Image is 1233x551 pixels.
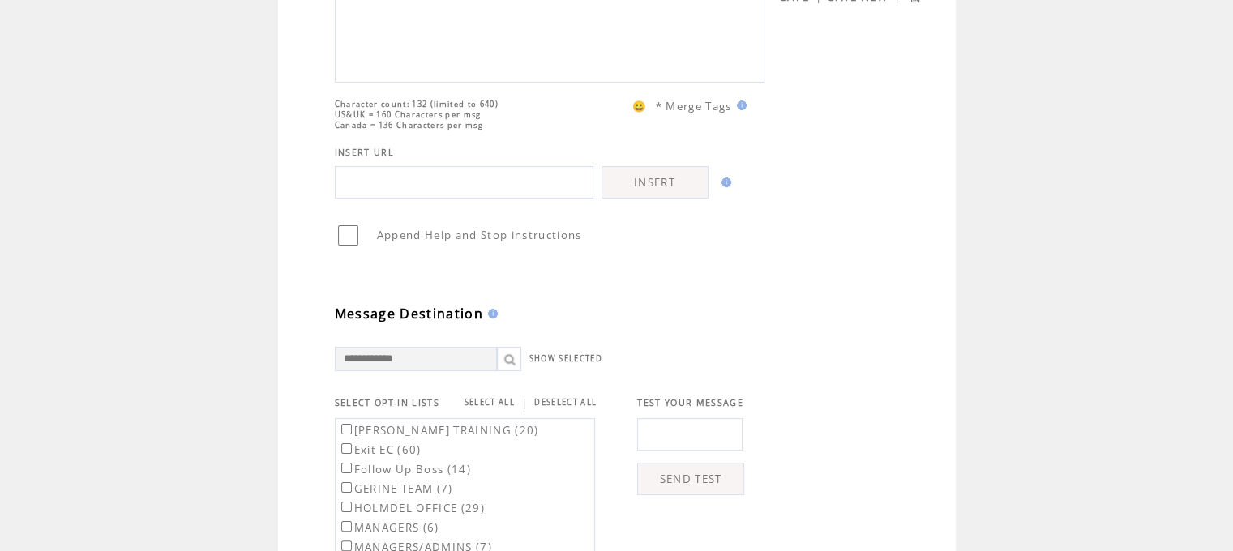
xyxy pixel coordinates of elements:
span: | [521,395,528,410]
input: MANAGERS (6) [341,521,352,532]
label: HOLMDEL OFFICE (29) [338,501,485,515]
input: MANAGERS/ADMINS (7) [341,540,352,551]
span: SELECT OPT-IN LISTS [335,397,439,408]
label: Follow Up Boss (14) [338,462,471,476]
span: Character count: 132 (limited to 640) [335,99,499,109]
span: Message Destination [335,305,483,322]
label: GERINE TEAM (7) [338,481,453,496]
label: Exit EC (60) [338,442,422,457]
input: Exit EC (60) [341,443,352,454]
input: [PERSON_NAME] TRAINING (20) [341,424,352,434]
a: DESELECT ALL [534,397,597,408]
a: SELECT ALL [465,397,515,408]
img: help.gif [717,177,731,187]
a: SHOW SELECTED [529,353,602,364]
img: help.gif [732,100,747,110]
span: 😀 [632,99,647,113]
span: INSERT URL [335,147,394,158]
a: INSERT [602,166,709,199]
input: Follow Up Boss (14) [341,463,352,473]
span: TEST YOUR MESSAGE [637,397,743,408]
span: Canada = 136 Characters per msg [335,120,483,130]
input: HOLMDEL OFFICE (29) [341,502,352,512]
img: help.gif [483,309,498,318]
a: SEND TEST [637,463,744,495]
label: [PERSON_NAME] TRAINING (20) [338,423,539,438]
input: GERINE TEAM (7) [341,482,352,493]
span: * Merge Tags [656,99,732,113]
span: Append Help and Stop instructions [377,228,582,242]
span: US&UK = 160 Characters per msg [335,109,482,120]
label: MANAGERS (6) [338,520,439,535]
